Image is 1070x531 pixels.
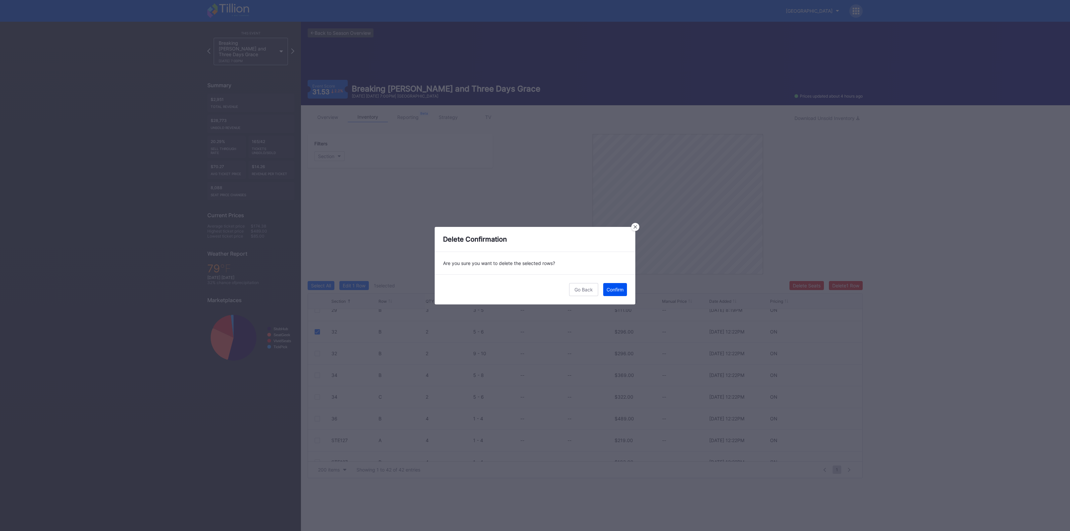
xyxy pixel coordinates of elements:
div: Delete Confirmation [435,227,635,252]
button: Confirm [603,283,627,296]
div: Are you sure you want to delete the selected rows? [435,252,635,274]
div: Go Back [574,287,593,292]
div: Confirm [607,287,624,292]
button: Go Back [569,283,598,296]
